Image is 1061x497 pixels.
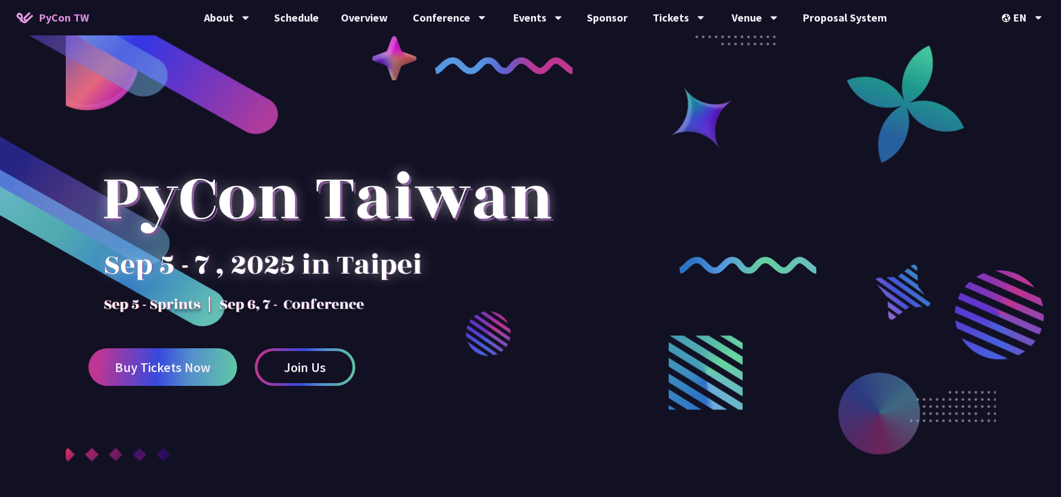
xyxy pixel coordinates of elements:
a: Join Us [255,348,355,386]
img: curly-1.ebdbada.png [435,57,573,74]
a: Buy Tickets Now [88,348,237,386]
span: PyCon TW [39,9,89,26]
img: Home icon of PyCon TW 2025 [17,12,33,23]
a: PyCon TW [6,4,100,32]
img: curly-2.e802c9f.png [679,257,817,274]
span: Join Us [284,360,326,374]
img: Locale Icon [1002,14,1013,22]
span: Buy Tickets Now [115,360,211,374]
